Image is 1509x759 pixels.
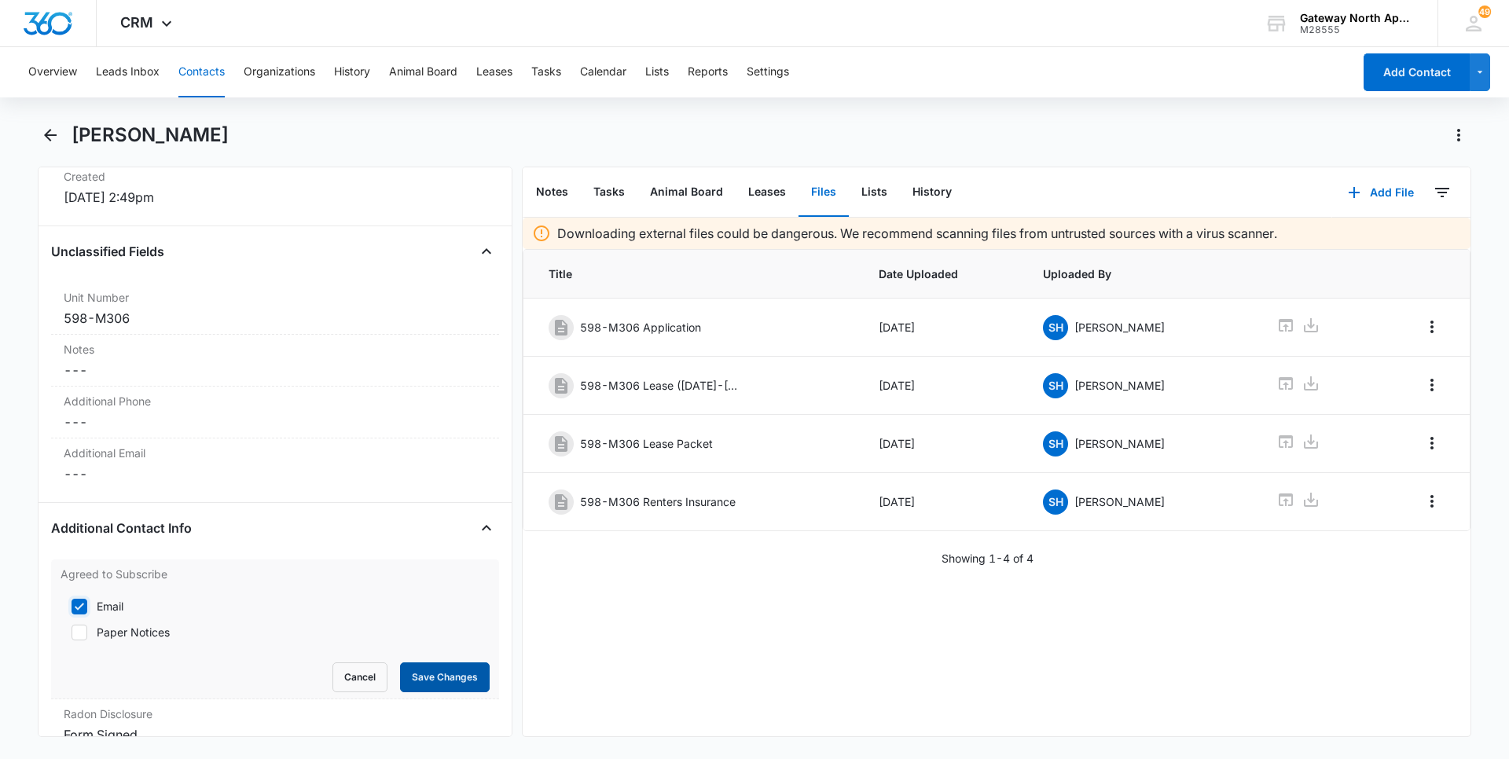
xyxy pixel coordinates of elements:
[1043,266,1239,282] span: Uploaded By
[1364,53,1470,91] button: Add Contact
[523,168,581,217] button: Notes
[61,566,490,582] label: Agreed to Subscribe
[1043,315,1068,340] span: SH
[64,341,486,357] label: Notes
[580,377,737,394] p: 598-M306 Lease ([DATE]-[DATE])
[1419,314,1445,339] button: Overflow Menu
[1430,180,1455,205] button: Filters
[879,266,1006,282] span: Date Uploaded
[942,550,1034,566] p: Showing 1-4 of 4
[51,699,499,750] div: Radon DisclosureForm Signed
[244,47,315,97] button: Organizations
[64,464,486,483] dd: ---
[1074,377,1165,394] p: [PERSON_NAME]
[389,47,457,97] button: Animal Board
[580,493,736,510] p: 598-M306 Renters Insurance
[400,662,490,692] button: Save Changes
[64,361,486,379] dd: ---
[1332,174,1430,211] button: Add File
[1300,24,1415,35] div: account id
[28,47,77,97] button: Overview
[1043,489,1068,515] span: SH
[64,168,486,185] dt: Created
[64,309,486,328] div: 598-M306
[51,519,192,537] h4: Additional Contact Info
[474,515,499,541] button: Close
[1419,489,1445,514] button: Overflow Menu
[64,706,486,722] label: Radon Disclosure
[1074,493,1165,510] p: [PERSON_NAME]
[178,47,225,97] button: Contacts
[64,289,486,306] label: Unit Number
[557,224,1277,243] p: Downloading external files could be dangerous. We recommend scanning files from untrusted sources...
[849,168,900,217] button: Lists
[1419,431,1445,456] button: Overflow Menu
[580,435,713,452] p: 598-M306 Lease Packet
[51,335,499,387] div: Notes---
[581,168,637,217] button: Tasks
[1043,373,1068,398] span: SH
[51,242,164,261] h4: Unclassified Fields
[1074,319,1165,335] p: [PERSON_NAME]
[1478,5,1491,18] span: 49
[580,47,626,97] button: Calendar
[51,387,499,438] div: Additional Phone---
[531,47,561,97] button: Tasks
[38,123,62,148] button: Back
[120,14,153,31] span: CRM
[860,473,1025,531] td: [DATE]
[1419,372,1445,398] button: Overflow Menu
[860,415,1025,473] td: [DATE]
[332,662,387,692] button: Cancel
[860,357,1025,415] td: [DATE]
[549,266,841,282] span: Title
[51,438,499,489] div: Additional Email---
[637,168,736,217] button: Animal Board
[72,123,229,147] h1: [PERSON_NAME]
[474,239,499,264] button: Close
[1043,431,1068,456] span: SH
[747,47,789,97] button: Settings
[64,393,486,409] label: Additional Phone
[64,725,486,744] div: Form Signed
[51,283,499,335] div: Unit Number598-M306
[736,168,799,217] button: Leases
[97,624,170,640] div: Paper Notices
[580,319,701,335] p: 598-M306 Application
[688,47,728,97] button: Reports
[64,412,486,431] dd: ---
[1478,5,1491,18] div: notifications count
[860,299,1025,357] td: [DATE]
[900,168,964,217] button: History
[1446,123,1471,148] button: Actions
[1300,12,1415,24] div: account name
[1074,435,1165,452] p: [PERSON_NAME]
[645,47,669,97] button: Lists
[51,162,499,213] div: Created[DATE] 2:49pm
[799,168,849,217] button: Files
[64,445,486,461] label: Additional Email
[96,47,160,97] button: Leads Inbox
[476,47,512,97] button: Leases
[64,188,486,207] dd: [DATE] 2:49pm
[97,598,123,614] div: Email
[334,47,370,97] button: History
